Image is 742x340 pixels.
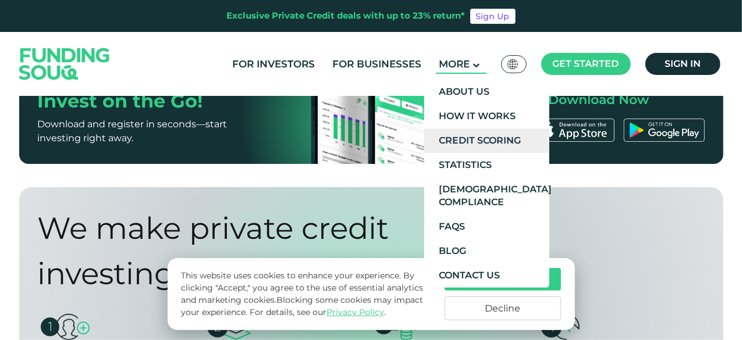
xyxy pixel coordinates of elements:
[227,9,466,23] div: Exclusive Private Credit deals with up to 23% return*
[445,296,561,320] button: Decline
[242,255,313,292] span: safe,
[645,53,720,75] a: Sign in
[250,307,386,317] span: For details, see our .
[424,153,549,177] a: Statistics
[176,255,242,292] span: Fast,
[439,58,470,70] span: More
[424,104,549,128] a: How It Works
[326,307,384,317] a: Privacy Policy
[229,55,318,74] a: For Investors
[624,119,705,142] img: Google Play
[548,92,649,108] span: Download Now
[329,55,424,74] a: For Businesses
[424,214,549,239] a: FAQs
[38,90,203,112] span: Invest on the Go!
[41,314,90,340] img: create-account
[470,9,516,24] a: Sign Up
[8,34,122,93] img: Logo
[424,80,549,104] a: About Us
[301,43,441,182] img: Mobile App
[534,119,615,142] img: App Store
[665,58,701,69] span: Sign in
[553,58,619,69] span: Get started
[321,255,342,292] span: &
[424,177,549,214] a: [DEMOGRAPHIC_DATA] Compliance
[181,270,432,318] p: This website uses cookies to enhance your experience. By clicking "Accept," you agree to the use ...
[424,263,549,288] a: Contact Us
[424,239,549,263] a: Blog
[507,59,518,69] img: SA Flag
[424,128,549,153] a: Credit Scoring
[350,255,420,292] span: Easy
[181,295,423,317] span: Blocking some cookies may impact your experience.
[38,117,268,145] p: Download and register in seconds—start investing right away.
[38,206,638,296] div: We make private credit investing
